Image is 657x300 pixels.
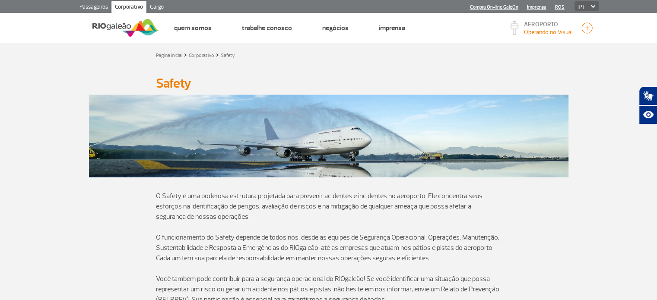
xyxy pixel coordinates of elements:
div: Plugin de acessibilidade da Hand Talk. [639,86,657,124]
button: Abrir tradutor de língua de sinais. [639,86,657,105]
a: Passageiros [76,1,111,15]
a: Trabalhe Conosco [242,24,292,32]
p: O Safety é uma poderosa estrutura projetada para prevenir acidentes e incidentes no aeroporto. El... [156,180,501,222]
a: Cargo [146,1,167,15]
p: Visibilidade de 10000m [524,28,573,37]
a: > [184,50,187,60]
a: > [216,50,219,60]
a: Imprensa [379,24,405,32]
p: AEROPORTO [524,22,573,28]
a: Corporativo [189,52,214,59]
a: Negócios [322,24,349,32]
a: Corporativo [111,1,146,15]
a: Página inicial [156,52,182,59]
a: Compra On-line GaleOn [470,4,518,10]
p: O funcionamento do Safety depende de todos nós, desde as equipes de Segurança Operacional, Operaç... [156,232,501,263]
button: Abrir recursos assistivos. [639,105,657,124]
h2: Safety [156,76,501,92]
a: Imprensa [527,4,546,10]
a: Quem Somos [174,24,212,32]
a: Safety [221,52,235,59]
a: RQS [555,4,565,10]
